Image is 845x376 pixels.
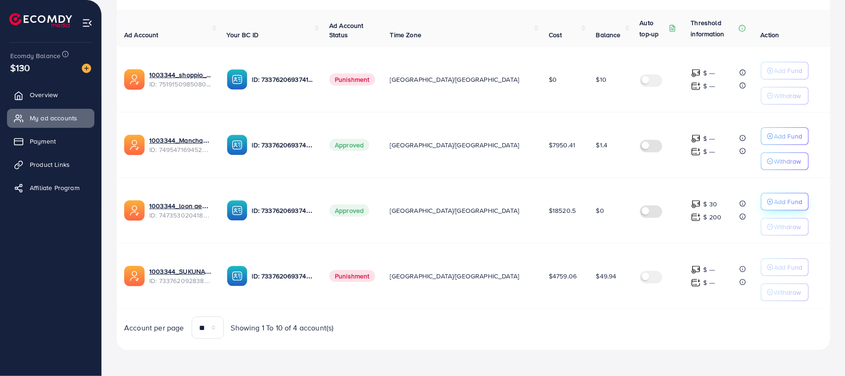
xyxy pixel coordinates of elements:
[774,287,801,298] p: Withdraw
[704,198,718,210] p: $ 30
[704,80,715,92] p: $ ---
[149,145,212,154] span: ID: 7495471694526988304
[691,17,737,40] p: Threshold information
[149,70,212,79] a: 1003344_shoppio_1750688962312
[82,64,91,73] img: image
[227,69,247,90] img: ic-ba-acc.ded83a64.svg
[149,276,212,285] span: ID: 7337620928383565826
[805,334,838,369] iframe: Chat
[761,87,809,105] button: Withdraw
[390,206,519,215] span: [GEOGRAPHIC_DATA]/[GEOGRAPHIC_DATA]
[124,323,184,333] span: Account per page
[329,73,375,86] span: Punishment
[149,267,212,286] div: <span class='underline'>1003344_SUKUNAT_1708423019062</span></br>7337620928383565826
[30,137,56,146] span: Payment
[149,79,212,89] span: ID: 7519150985080684551
[704,264,715,275] p: $ ---
[30,160,70,169] span: Product Links
[761,193,809,211] button: Add Fund
[549,271,577,281] span: $4759.06
[227,200,247,221] img: ic-ba-acc.ded83a64.svg
[7,109,94,127] a: My ad accounts
[761,62,809,79] button: Add Fund
[691,278,701,288] img: top-up amount
[774,221,801,232] p: Withdraw
[390,271,519,281] span: [GEOGRAPHIC_DATA]/[GEOGRAPHIC_DATA]
[252,139,315,151] p: ID: 7337620693741338625
[596,75,606,84] span: $10
[691,68,701,78] img: top-up amount
[149,267,212,276] a: 1003344_SUKUNAT_1708423019062
[149,201,212,211] a: 1003344_loon ae_1740066863007
[124,266,145,286] img: ic-ads-acc.e4c84228.svg
[30,113,77,123] span: My ad accounts
[124,135,145,155] img: ic-ads-acc.e4c84228.svg
[704,211,722,223] p: $ 200
[704,133,715,144] p: $ ---
[761,127,809,145] button: Add Fund
[124,30,159,40] span: Ad Account
[774,156,801,167] p: Withdraw
[549,140,575,150] span: $7950.41
[390,140,519,150] span: [GEOGRAPHIC_DATA]/[GEOGRAPHIC_DATA]
[82,18,93,28] img: menu
[329,270,375,282] span: Punishment
[774,262,803,273] p: Add Fund
[704,146,715,157] p: $ ---
[329,21,364,40] span: Ad Account Status
[691,199,701,209] img: top-up amount
[774,196,803,207] p: Add Fund
[704,277,715,288] p: $ ---
[774,131,803,142] p: Add Fund
[596,271,617,281] span: $49.94
[761,152,809,170] button: Withdraw
[704,67,715,79] p: $ ---
[231,323,334,333] span: Showing 1 To 10 of 4 account(s)
[149,70,212,89] div: <span class='underline'>1003344_shoppio_1750688962312</span></br>7519150985080684551
[252,74,315,85] p: ID: 7337620693741338625
[7,132,94,151] a: Payment
[329,204,369,217] span: Approved
[640,17,667,40] p: Auto top-up
[761,258,809,276] button: Add Fund
[7,155,94,174] a: Product Links
[124,200,145,221] img: ic-ads-acc.e4c84228.svg
[227,30,259,40] span: Your BC ID
[691,81,701,91] img: top-up amount
[252,270,315,282] p: ID: 7337620693741338625
[761,218,809,236] button: Withdraw
[596,206,604,215] span: $0
[149,211,212,220] span: ID: 7473530204183674896
[774,90,801,101] p: Withdraw
[691,134,701,144] img: top-up amount
[7,86,94,104] a: Overview
[149,136,212,155] div: <span class='underline'>1003344_Manchaster_1745175503024</span></br>7495471694526988304
[691,212,701,222] img: top-up amount
[691,147,701,157] img: top-up amount
[596,140,608,150] span: $1.4
[30,90,58,99] span: Overview
[149,201,212,220] div: <span class='underline'>1003344_loon ae_1740066863007</span></br>7473530204183674896
[691,265,701,275] img: top-up amount
[761,284,809,301] button: Withdraw
[252,205,315,216] p: ID: 7337620693741338625
[7,178,94,197] a: Affiliate Program
[149,136,212,145] a: 1003344_Manchaster_1745175503024
[549,75,557,84] span: $0
[10,61,30,74] span: $130
[549,206,576,215] span: $18520.5
[390,75,519,84] span: [GEOGRAPHIC_DATA]/[GEOGRAPHIC_DATA]
[329,139,369,151] span: Approved
[596,30,621,40] span: Balance
[9,13,72,27] img: logo
[390,30,421,40] span: Time Zone
[30,183,80,192] span: Affiliate Program
[10,51,60,60] span: Ecomdy Balance
[761,30,779,40] span: Action
[124,69,145,90] img: ic-ads-acc.e4c84228.svg
[549,30,562,40] span: Cost
[227,135,247,155] img: ic-ba-acc.ded83a64.svg
[227,266,247,286] img: ic-ba-acc.ded83a64.svg
[774,65,803,76] p: Add Fund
